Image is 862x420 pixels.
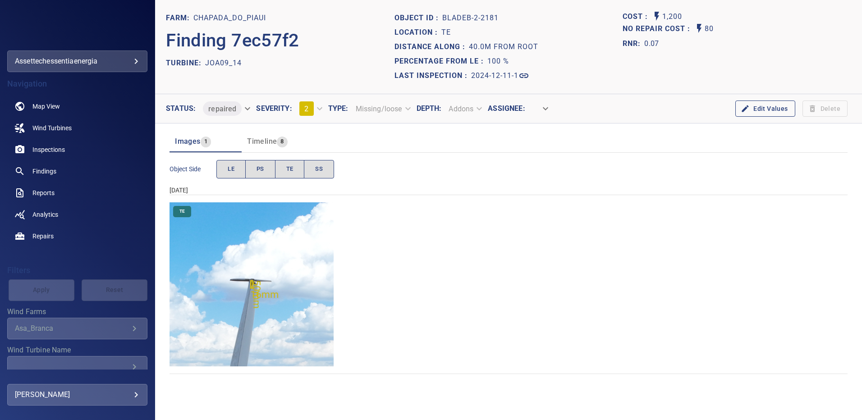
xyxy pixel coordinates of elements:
a: analytics noActive [7,204,147,225]
div: [DATE] [170,186,848,195]
p: 2024-12-11-1 [471,70,518,81]
h1: No Repair Cost : [623,25,694,33]
span: PS [257,164,264,174]
span: Reports [32,188,55,197]
button: TE [275,160,305,178]
div: Asa_Branca [15,324,129,333]
h4: Filters [7,266,147,275]
div: assettechessentiaenergia [7,50,147,72]
p: TURBINE: [166,58,205,68]
a: 2024-12-11-1 [471,70,529,81]
a: repairs noActive [7,225,147,247]
img: assettechessentiaenergia-logo [32,18,123,36]
a: map noActive [7,96,147,117]
p: Finding 7ec57f2 [166,27,299,54]
p: 0.07 [644,38,659,49]
p: Last Inspection : [394,70,471,81]
button: Edit Values [735,100,795,117]
button: SS [304,160,334,178]
label: Wind Turbine Name [7,347,147,354]
label: Type : [328,105,348,112]
p: JOA09_14 [205,58,242,68]
div: Addons [441,101,488,117]
h4: Navigation [7,79,147,88]
span: Object Side [170,164,216,173]
a: inspections noActive [7,139,147,160]
p: Object ID : [394,13,442,23]
span: Inspections [32,145,65,154]
p: bladeB-2-2181 [442,13,499,23]
label: Status : [166,105,196,112]
p: Percentage from LE : [394,56,487,67]
svg: Auto No Repair Cost [694,23,705,34]
span: SS [315,164,323,174]
span: Repairs [32,232,54,241]
span: Timeline [247,137,277,146]
p: TE [441,27,451,38]
div: 2 [292,98,328,119]
p: FARM: [166,13,193,23]
div: assettechessentiaenergia [15,54,140,68]
div: objectSide [216,160,334,178]
p: 80 [705,23,714,35]
p: Chapada_do_Piaui [193,13,266,23]
p: 1,200 [662,11,682,23]
label: Depth : [417,105,442,112]
a: reports noActive [7,182,147,204]
svg: Auto Cost [651,11,662,22]
span: Findings [32,167,56,176]
label: Assignee : [488,105,525,112]
span: The base labour and equipment costs to repair the finding. Does not include the loss of productio... [623,11,651,23]
div: repaired [196,98,256,119]
span: repaired [203,105,242,113]
p: Location : [394,27,441,38]
p: 40.0m from root [469,41,538,52]
span: Projected additional costs incurred by waiting 1 year to repair. This is a function of possible i... [623,23,694,35]
div: Wind Farms [7,318,147,339]
span: LE [228,164,234,174]
h1: RNR: [623,38,644,49]
a: findings noActive [7,160,147,182]
h1: Cost : [623,13,651,21]
span: 2 [304,105,308,113]
span: Map View [32,102,60,111]
p: 100 % [487,56,509,67]
div: [PERSON_NAME] [15,388,140,402]
span: TE [174,208,190,215]
p: Distance along : [394,41,469,52]
span: The ratio of the additional incurred cost of repair in 1 year and the cost of repairing today. Fi... [623,37,659,51]
div: ​ [525,101,554,117]
span: Images [175,137,200,146]
span: TE [286,164,293,174]
button: PS [245,160,275,178]
div: Missing/loose [348,101,417,117]
a: windturbines noActive [7,117,147,139]
span: Wind Turbines [32,123,72,132]
span: 1 [201,137,211,147]
div: Wind Turbine Name [7,356,147,378]
span: 8 [277,137,287,147]
span: Analytics [32,210,58,219]
button: LE [216,160,246,178]
label: Severity : [256,105,292,112]
img: Chapada_do_Piaui/JOA09_14/2024-12-11-1/2024-12-11-2/image120wp120.jpg [170,202,334,366]
label: Wind Farms [7,308,147,315]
